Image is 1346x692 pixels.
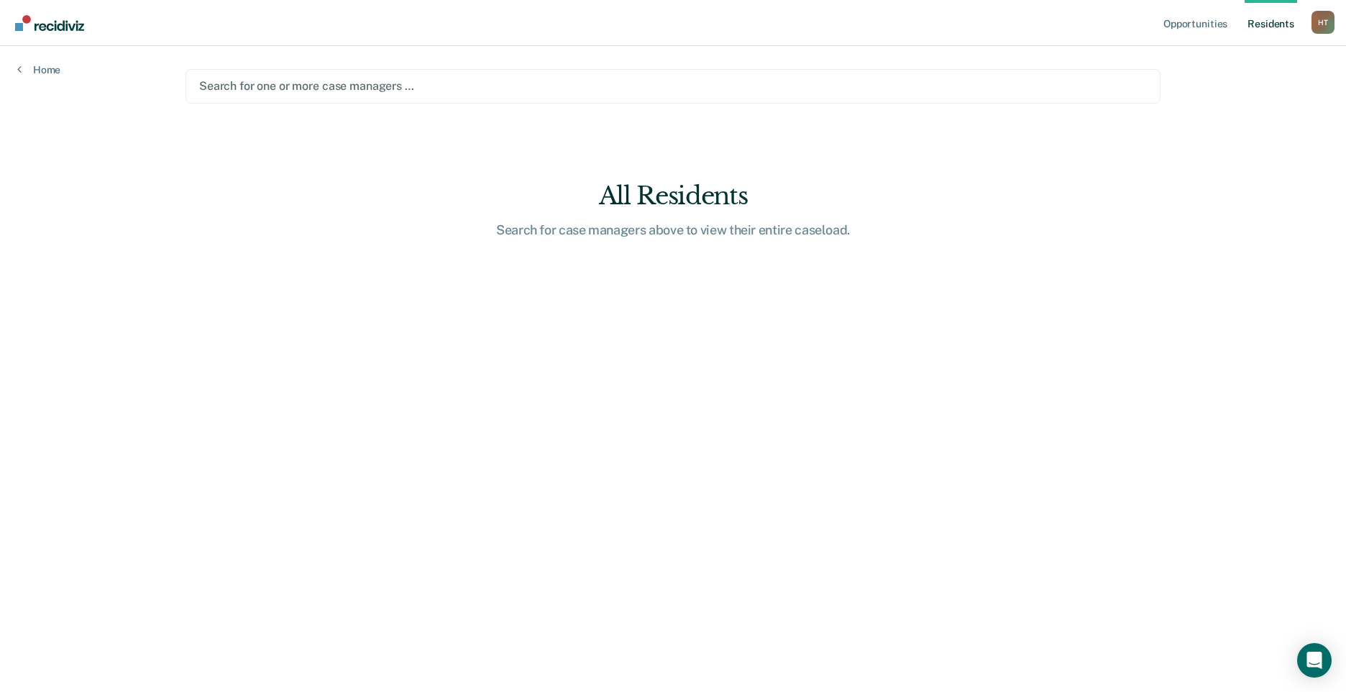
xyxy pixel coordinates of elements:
[15,15,84,31] img: Recidiviz
[17,63,60,76] a: Home
[443,222,903,238] div: Search for case managers above to view their entire caseload.
[1311,11,1334,34] div: H T
[443,181,903,211] div: All Residents
[1297,643,1332,678] div: Open Intercom Messenger
[1311,11,1334,34] button: Profile dropdown button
